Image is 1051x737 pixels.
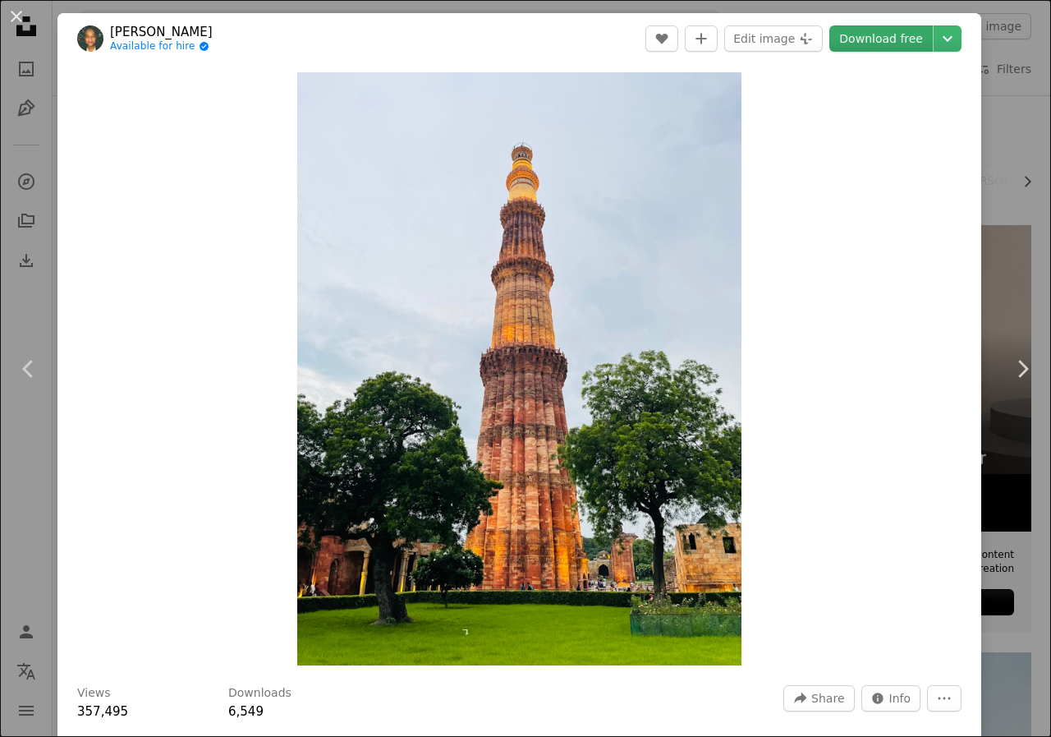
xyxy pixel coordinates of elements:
a: Available for hire [110,40,213,53]
span: Share [811,686,844,711]
button: Choose download size [934,25,962,52]
span: Info [889,686,911,711]
a: [PERSON_NAME] [110,24,213,40]
span: 357,495 [77,704,128,719]
button: More Actions [927,685,962,712]
img: a tall tower with a clock on the top of it [297,72,742,666]
button: Add to Collection [685,25,718,52]
button: Like [645,25,678,52]
button: Share this image [783,685,854,712]
button: Edit image [724,25,823,52]
h3: Views [77,685,111,702]
h3: Downloads [228,685,291,702]
button: Zoom in on this image [297,72,742,666]
a: Next [994,290,1051,448]
button: Stats about this image [861,685,921,712]
span: 6,549 [228,704,264,719]
img: Go to Marvin Castelino's profile [77,25,103,52]
a: Download free [829,25,933,52]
